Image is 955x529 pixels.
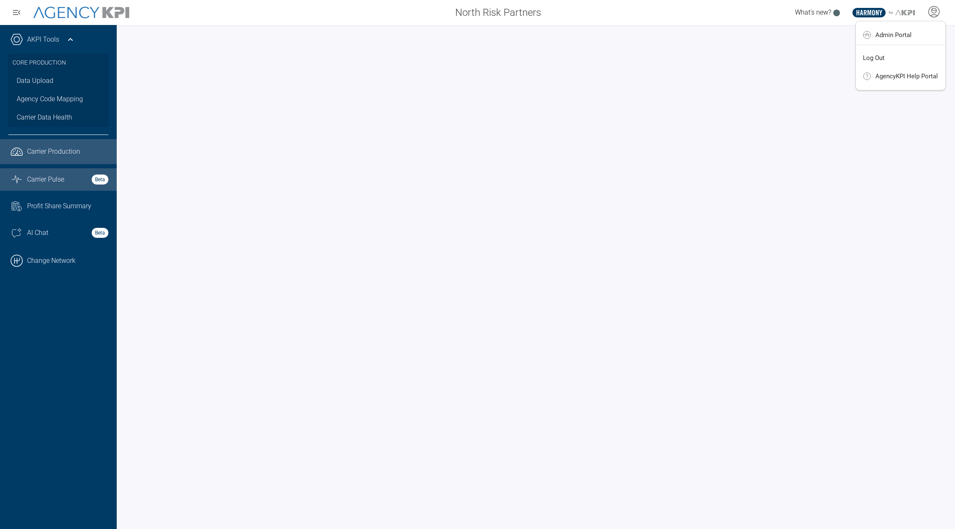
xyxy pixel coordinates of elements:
span: What's new? [795,8,831,16]
span: North Risk Partners [455,5,541,20]
h3: Core Production [13,54,104,72]
a: AKPI Tools [27,35,59,45]
img: AgencyKPI [33,7,129,19]
span: Profit Share Summary [27,201,91,211]
span: Log Out [863,55,885,61]
span: Carrier Pulse [27,175,64,185]
span: AgencyKPI Help Portal [875,73,938,80]
span: Carrier Data Health [17,112,72,122]
strong: Beta [92,175,108,185]
span: Admin Portal [875,32,912,38]
strong: Beta [92,228,108,238]
span: AI Chat [27,228,48,238]
span: Carrier Production [27,147,80,157]
a: Agency Code Mapping [8,90,108,108]
a: Data Upload [8,72,108,90]
a: Carrier Data Health [8,108,108,127]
